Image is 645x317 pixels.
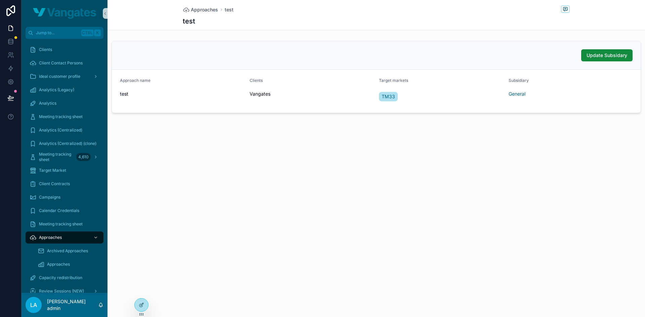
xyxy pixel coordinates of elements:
[39,114,83,119] span: Meeting tracking sheet
[26,178,103,190] a: Client Contracts
[509,91,525,97] a: General
[26,70,103,83] a: Ideal customer profile
[76,153,91,161] div: 4,610
[183,16,195,26] h1: test
[39,181,70,187] span: Client Contracts
[47,262,70,267] span: Approaches
[250,91,270,97] span: Vangates
[34,258,103,270] a: Approaches
[250,78,263,83] span: Clients
[39,60,83,66] span: Client Contact Persons
[26,191,103,203] a: Campaigns
[39,87,74,93] span: Analytics (Legacy)
[26,57,103,69] a: Client Contact Persons
[39,221,83,227] span: Meeting tracking sheet
[26,272,103,284] a: Capacity redistribution
[39,208,79,213] span: Calendar Credentials
[81,30,93,36] span: Ctrl
[21,39,107,293] div: scrollable content
[30,301,37,309] span: la
[26,124,103,136] a: Analytics (Centralized)
[95,30,100,36] span: K
[120,78,150,83] span: Approach name
[509,78,529,83] span: Subsidiary
[26,151,103,163] a: Meeting tracking sheet4,610
[382,93,395,100] span: TM33
[120,91,244,97] span: test
[191,6,218,13] span: Approaches
[34,245,103,257] a: Archived Approaches
[183,6,218,13] a: Approaches
[26,111,103,123] a: Meeting tracking sheet
[379,92,398,101] a: TM33
[39,47,52,52] span: Clients
[47,248,88,254] span: Archived Approaches
[26,205,103,217] a: Calendar Credentials
[39,152,74,162] span: Meeting tracking sheet
[581,49,633,61] button: Update Subsidary
[47,298,98,312] p: [PERSON_NAME] admin
[39,141,96,146] span: Analytics (Centralized) (clone)
[26,97,103,109] a: Analytics
[39,101,56,106] span: Analytics
[26,285,103,297] a: Review Sessions (NEW)
[26,44,103,56] a: Clients
[26,164,103,176] a: Target Market
[26,231,103,244] a: Approaches
[39,74,80,79] span: Ideal customer profile
[26,84,103,96] a: Analytics (Legacy)
[26,27,103,39] button: Jump to...CtrlK
[36,30,79,36] span: Jump to...
[39,235,62,240] span: Approaches
[225,6,233,13] a: test
[39,288,84,294] span: Review Sessions (NEW)
[39,168,66,173] span: Target Market
[379,78,408,83] span: Target markets
[33,8,96,19] img: App logo
[39,275,82,280] span: Capacity redistribution
[39,127,82,133] span: Analytics (Centralized)
[26,138,103,150] a: Analytics (Centralized) (clone)
[587,52,627,59] span: Update Subsidary
[39,195,60,200] span: Campaigns
[26,218,103,230] a: Meeting tracking sheet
